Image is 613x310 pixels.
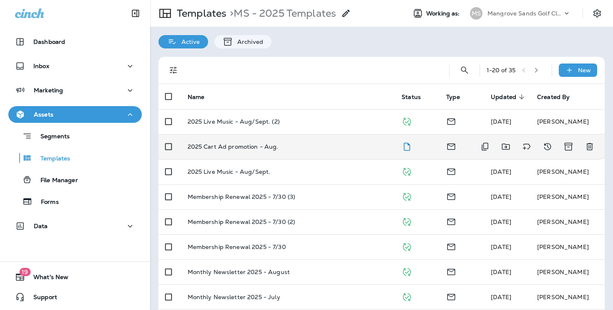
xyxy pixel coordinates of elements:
[530,209,605,234] td: [PERSON_NAME]
[402,94,421,101] span: Status
[537,94,570,101] span: Created By
[8,58,142,74] button: Inbox
[34,87,63,94] p: Marketing
[188,143,279,150] p: 2025 Cart Ad promotion - Aug.
[581,138,598,155] button: Delete
[177,38,200,45] p: Active
[188,94,205,101] span: Name
[25,274,68,284] span: What's New
[8,218,142,234] button: Data
[560,138,577,155] button: Archive
[8,127,142,145] button: Segments
[8,149,142,167] button: Templates
[8,289,142,305] button: Support
[32,155,70,163] p: Templates
[165,62,182,79] button: Filters
[402,192,412,200] span: Published
[402,267,412,275] span: Published
[491,118,511,125] span: Mikayla Anter
[402,117,412,125] span: Published
[470,7,482,20] div: MS
[33,38,65,45] p: Dashboard
[402,217,412,225] span: Published
[491,268,511,276] span: Mikayla Anter
[530,259,605,285] td: [PERSON_NAME]
[402,292,412,300] span: Published
[530,234,605,259] td: [PERSON_NAME]
[518,138,535,155] button: Add tags
[539,138,556,155] button: View Changelog
[446,93,471,101] span: Type
[188,118,280,125] p: 2025 Live Music - Aug/Sept. (2)
[188,269,290,275] p: Monthly Newsletter 2025 - August
[188,93,216,101] span: Name
[530,109,605,134] td: [PERSON_NAME]
[491,93,527,101] span: Updated
[446,142,456,150] span: Email
[8,193,142,210] button: Forms
[402,142,412,150] span: Draft
[8,106,142,123] button: Assets
[34,223,48,229] p: Data
[173,7,226,20] p: Templates
[487,67,515,74] div: 1 - 20 of 35
[491,218,511,226] span: Mikayla Anter
[233,38,263,45] p: Archived
[32,133,70,141] p: Segments
[25,294,57,304] span: Support
[530,184,605,209] td: [PERSON_NAME]
[124,5,147,22] button: Collapse Sidebar
[477,138,493,155] button: Duplicate
[491,94,516,101] span: Updated
[446,267,456,275] span: Email
[8,171,142,188] button: File Manager
[426,10,462,17] span: Working as:
[32,177,78,185] p: File Manager
[446,167,456,175] span: Email
[226,7,336,20] p: MS - 2025 Templates
[402,93,432,101] span: Status
[402,242,412,250] span: Published
[188,168,271,175] p: 2025 Live Music - Aug/Sept.
[188,244,286,250] p: Membership Renewal 2025 - 7/30
[446,192,456,200] span: Email
[456,62,473,79] button: Search Templates
[530,285,605,310] td: [PERSON_NAME]
[446,242,456,250] span: Email
[530,159,605,184] td: [PERSON_NAME]
[8,82,142,99] button: Marketing
[446,94,460,101] span: Type
[188,193,296,200] p: Membership Renewal 2025 - 7/30 (3)
[491,168,511,175] span: Mikayla Anter
[8,33,142,50] button: Dashboard
[537,93,580,101] span: Created By
[8,269,142,285] button: 19What's New
[487,10,563,17] p: Mangrove Sands Golf Club
[19,268,30,276] span: 19
[491,293,511,301] span: Mikayla Anter
[446,292,456,300] span: Email
[590,6,605,21] button: Settings
[34,111,53,118] p: Assets
[402,167,412,175] span: Published
[578,67,591,74] p: New
[497,138,514,155] button: Move to folder
[446,217,456,225] span: Email
[188,219,296,225] p: Membership Renewal 2025 - 7/30 (2)
[33,198,59,206] p: Forms
[491,193,511,201] span: Mikayla Anter
[188,294,280,300] p: Monthly Newsletter 2025 - July
[446,117,456,125] span: Email
[33,63,49,69] p: Inbox
[491,243,511,251] span: Mikayla Anter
